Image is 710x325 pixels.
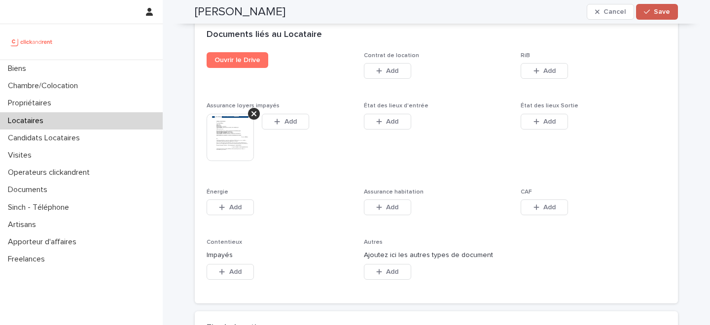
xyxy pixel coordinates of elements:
p: Propriétaires [4,98,59,108]
button: Save [636,4,678,20]
button: Add [364,199,411,215]
span: Assurance habitation [364,189,424,195]
p: Artisans [4,220,44,229]
span: Add [284,118,297,125]
button: Add [521,114,568,130]
span: Add [229,204,242,211]
img: UCB0brd3T0yccxBKYDjQ [8,32,56,52]
span: État des lieux Sortie [521,103,578,109]
p: Freelances [4,255,53,264]
span: État des lieux d'entrée [364,103,428,109]
button: Add [364,63,411,79]
a: Ouvrir le Drive [207,52,268,68]
span: Add [229,268,242,275]
span: Ouvrir le Drive [214,57,260,64]
button: Add [262,114,309,130]
p: Apporteur d'affaires [4,237,84,247]
p: Operateurs clickandrent [4,168,98,177]
button: Add [521,63,568,79]
p: Ajoutez ici les autres types de document [364,250,509,260]
p: Impayés [207,250,352,260]
p: Biens [4,64,34,73]
p: Candidats Locataires [4,133,88,143]
span: Add [543,67,556,74]
span: Save [654,8,670,15]
span: Cancel [603,8,626,15]
span: Assurance loyers impayés [207,103,280,109]
span: Autres [364,239,383,245]
button: Add [207,199,254,215]
span: Contrat de location [364,53,419,59]
span: Add [543,118,556,125]
span: Énergie [207,189,228,195]
span: Contentieux [207,239,242,245]
button: Add [521,199,568,215]
button: Add [364,264,411,280]
button: Cancel [587,4,634,20]
p: Documents [4,185,55,195]
span: Add [386,118,398,125]
span: Add [386,204,398,211]
span: Add [386,268,398,275]
button: Add [364,114,411,130]
p: Sinch - Téléphone [4,203,77,212]
span: Add [543,204,556,211]
p: Chambre/Colocation [4,81,86,91]
h2: Documents liés au Locataire [207,30,322,40]
p: Locataires [4,116,51,126]
button: Add [207,264,254,280]
h2: [PERSON_NAME] [195,5,285,19]
span: CAF [521,189,532,195]
p: Visites [4,151,39,160]
span: Add [386,67,398,74]
span: RiB [521,53,530,59]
